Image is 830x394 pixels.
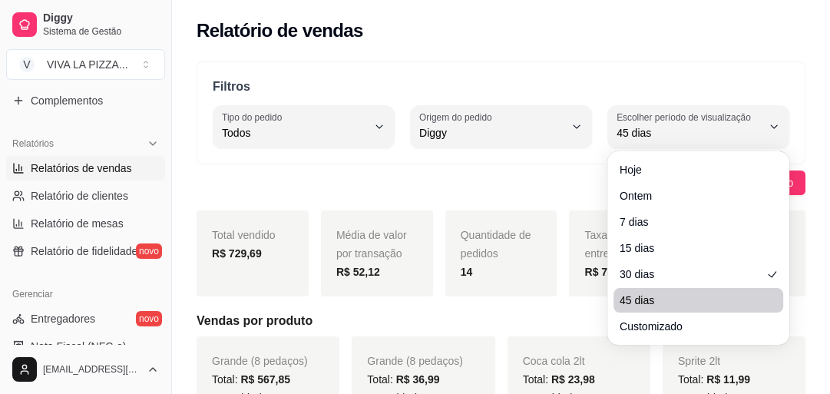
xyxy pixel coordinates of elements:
span: Total: [678,373,750,386]
span: Coca cola 2lt [523,355,585,367]
span: Total: [212,373,290,386]
strong: 14 [461,266,473,278]
span: Grande (8 pedaços) [367,355,463,367]
span: Média de valor por transação [336,229,407,260]
label: Escolher período de visualização [617,111,756,124]
span: Relatórios [12,137,54,150]
span: 30 dias [620,267,762,282]
span: R$ 567,85 [240,373,290,386]
span: Sprite 2lt [678,355,720,367]
h5: Vendas por produto [197,312,805,330]
strong: R$ 78,89 [584,266,628,278]
span: 45 dias [620,293,762,308]
span: 15 dias [620,240,762,256]
span: Taxas de entrega [584,229,627,260]
span: Relatórios de vendas [31,161,132,176]
span: Sistema de Gestão [43,25,159,38]
span: Total vendido [212,229,276,241]
span: Relatório de fidelidade [31,243,137,259]
span: Total: [367,373,439,386]
span: 7 dias [620,214,762,230]
span: V [19,57,35,72]
span: Ontem [620,188,762,204]
button: Select a team [6,49,165,80]
span: Entregadores [31,311,95,326]
span: R$ 23,98 [551,373,595,386]
span: Quantidade de pedidos [461,229,531,260]
span: Diggy [43,12,159,25]
label: Origem do pedido [419,111,497,124]
span: 45 dias [617,125,762,141]
strong: R$ 52,12 [336,266,380,278]
span: Todos [222,125,367,141]
span: Hoje [620,162,762,177]
span: Complementos [31,93,103,108]
span: [EMAIL_ADDRESS][DOMAIN_NAME] [43,363,141,376]
span: Grande (8 pedaços) [212,355,308,367]
span: Nota Fiscal (NFC-e) [31,339,126,354]
p: Filtros [213,78,789,96]
span: Diggy [419,125,564,141]
span: Total: [523,373,595,386]
span: R$ 36,99 [396,373,440,386]
h2: Relatório de vendas [197,18,363,43]
span: Customizado [620,319,762,334]
span: Relatório de clientes [31,188,128,204]
strong: R$ 729,69 [212,247,262,260]
div: Gerenciar [6,282,165,306]
div: VIVA LA PIZZA ... [47,57,128,72]
span: R$ 11,99 [706,373,750,386]
span: Relatório de mesas [31,216,124,231]
label: Tipo do pedido [222,111,287,124]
